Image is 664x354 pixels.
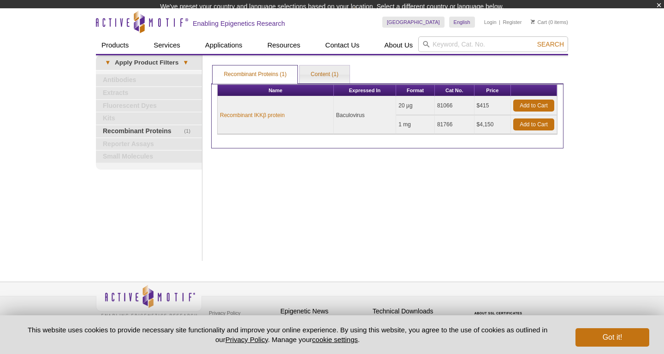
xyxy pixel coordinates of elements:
a: Applications [200,36,248,54]
th: Name [218,85,334,96]
a: Cart [531,19,547,25]
td: 1 mg [396,115,435,134]
li: (0 items) [531,17,568,28]
h4: Technical Downloads [373,307,460,315]
a: Recombinant Proteins (1) [213,65,297,84]
th: Price [474,85,511,96]
a: ABOUT SSL CERTIFICATES [474,312,522,315]
h2: Enabling Epigenetics Research [193,19,285,28]
th: Format [396,85,435,96]
th: Cat No. [435,85,474,96]
a: Extracts [96,87,202,99]
a: English [449,17,475,28]
td: 20 µg [396,96,435,115]
a: [GEOGRAPHIC_DATA] [382,17,445,28]
a: About Us [379,36,419,54]
a: Fluorescent Dyes [96,100,202,112]
a: Services [148,36,186,54]
a: Contact Us [320,36,365,54]
input: Keyword, Cat. No. [418,36,568,52]
li: | [499,17,500,28]
span: ▾ [101,59,115,67]
td: Baculovirus [334,96,397,134]
th: Expressed In [334,85,397,96]
a: Login [484,19,497,25]
a: Reporter Assays [96,138,202,150]
a: Resources [262,36,306,54]
span: (1) [184,125,196,137]
a: ▾Apply Product Filters▾ [96,55,202,70]
td: 81766 [435,115,474,134]
a: Small Molecules [96,151,202,163]
h4: Epigenetic News [280,307,368,315]
a: Recombinant IKKβ protein [220,111,285,119]
img: Your Cart [531,19,535,24]
table: Click to Verify - This site chose Symantec SSL for secure e-commerce and confidential communicati... [465,298,534,319]
img: Change Here [354,7,379,29]
button: Got it! [575,328,649,347]
a: (1)Recombinant Proteins [96,125,202,137]
a: Add to Cart [513,100,554,112]
img: Active Motif, [96,282,202,319]
td: $415 [474,96,511,115]
button: Search [534,40,567,48]
td: 81066 [435,96,474,115]
a: Add to Cart [513,118,554,130]
a: Privacy Policy [225,336,268,343]
a: Kits [96,112,202,124]
button: cookie settings [312,336,358,343]
span: Search [537,41,564,48]
p: This website uses cookies to provide necessary site functionality and improve your online experie... [15,325,560,344]
a: Products [96,36,134,54]
a: Content (1) [300,65,350,84]
span: ▾ [178,59,193,67]
a: Privacy Policy [207,306,243,320]
td: $4,150 [474,115,511,134]
a: Register [503,19,522,25]
a: Antibodies [96,74,202,86]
